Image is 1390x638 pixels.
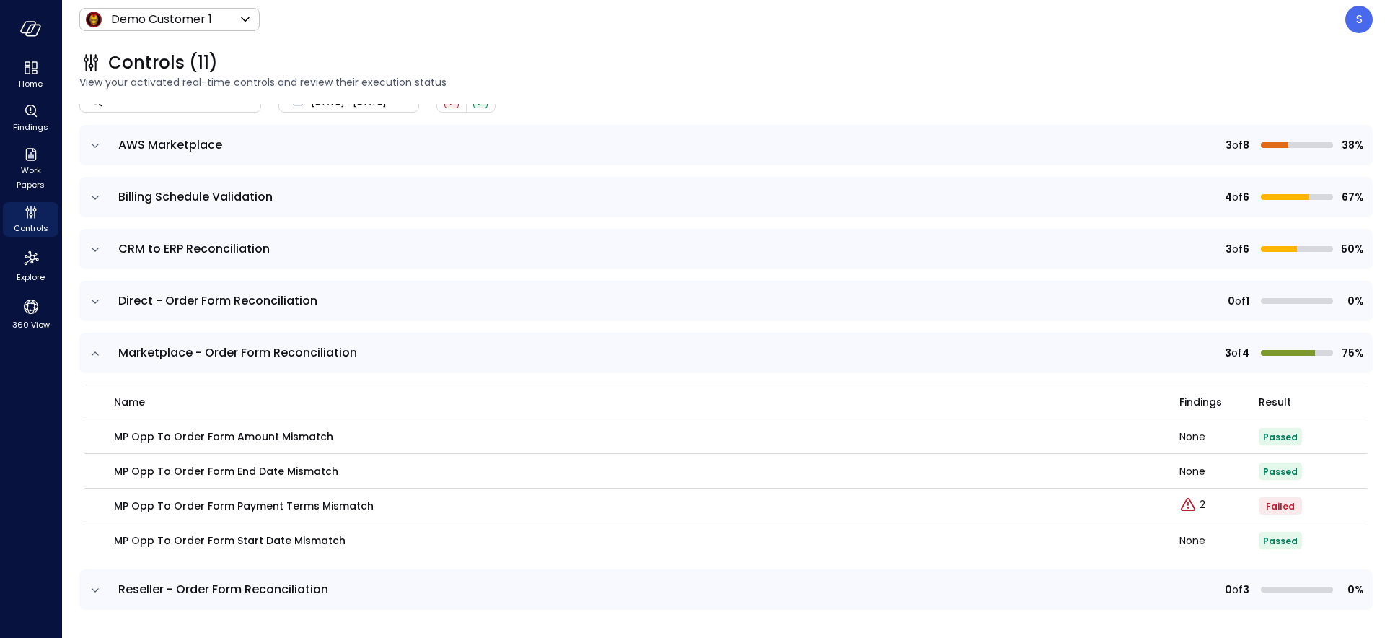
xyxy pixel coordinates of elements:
p: MP Opp To Order Form Start Date Mismatch [114,533,346,549]
span: 4 [1225,189,1232,205]
span: 3 [1226,241,1232,257]
span: 1 [1246,293,1249,309]
button: expand row [88,191,102,205]
span: 8 [1243,137,1249,153]
span: View your activated real-time controls and review their execution status [79,74,1373,90]
div: Explore [3,245,58,286]
span: of [1232,582,1243,598]
div: Steve Sovik [1345,6,1373,33]
span: of [1235,293,1246,309]
span: 6 [1243,241,1249,257]
span: of [1232,137,1243,153]
span: Passed [1263,431,1298,443]
span: Work Papers [9,163,53,192]
span: 360 View [12,318,50,332]
div: None [1179,432,1259,442]
span: Findings [1179,394,1222,410]
span: Reseller - Order Form Reconciliation [118,581,328,598]
span: Failed [1266,500,1295,512]
span: of [1232,189,1243,205]
span: 50% [1339,241,1364,257]
span: Direct - Order Form Reconciliation [118,292,317,309]
span: Controls [14,221,48,235]
span: Billing Schedule Validation [118,188,273,205]
p: MP Opp To Order Form Payment Terms Mismatch [114,498,374,514]
span: 75% [1339,345,1364,361]
span: 0% [1339,582,1364,598]
span: of [1231,345,1242,361]
div: Failed [444,94,459,108]
div: Controls [3,202,58,237]
span: Marketplace - Order Form Reconciliation [118,344,357,361]
button: expand row [88,139,102,153]
span: Controls (11) [108,51,218,74]
span: 0 [1228,293,1235,309]
span: 3 [1243,582,1249,598]
span: 3 [1226,137,1232,153]
p: S [1356,11,1363,28]
span: Explore [17,270,45,284]
span: 67% [1339,189,1364,205]
span: Home [19,77,43,91]
span: 38% [1339,137,1364,153]
a: Explore findings [1179,503,1205,517]
button: expand row [88,242,102,257]
span: Findings [13,120,48,134]
div: Findings [3,101,58,136]
div: 360 View [3,294,58,333]
div: Home [3,58,58,92]
button: expand row [88,294,102,309]
div: None [1179,536,1259,546]
span: Passed [1263,535,1298,547]
span: 6 [1243,189,1249,205]
button: expand row [88,583,102,598]
span: Passed [1263,466,1298,478]
span: Result [1259,394,1291,410]
div: Passed [473,94,488,108]
button: expand row [88,346,102,361]
p: MP Opp To Order Form Amount Mismatch [114,429,333,445]
span: of [1232,241,1243,257]
div: None [1179,466,1259,476]
p: MP Opp To Order Form End Date Mismatch [114,463,338,479]
span: 0 [1225,582,1232,598]
span: name [114,394,145,410]
p: Demo Customer 1 [111,11,212,28]
span: 3 [1225,345,1231,361]
span: 4 [1242,345,1249,361]
p: 2 [1200,497,1205,512]
span: 0% [1339,293,1364,309]
div: Work Papers [3,144,58,193]
span: AWS Marketplace [118,136,222,153]
img: Icon [85,11,102,28]
span: CRM to ERP Reconciliation [118,240,270,257]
